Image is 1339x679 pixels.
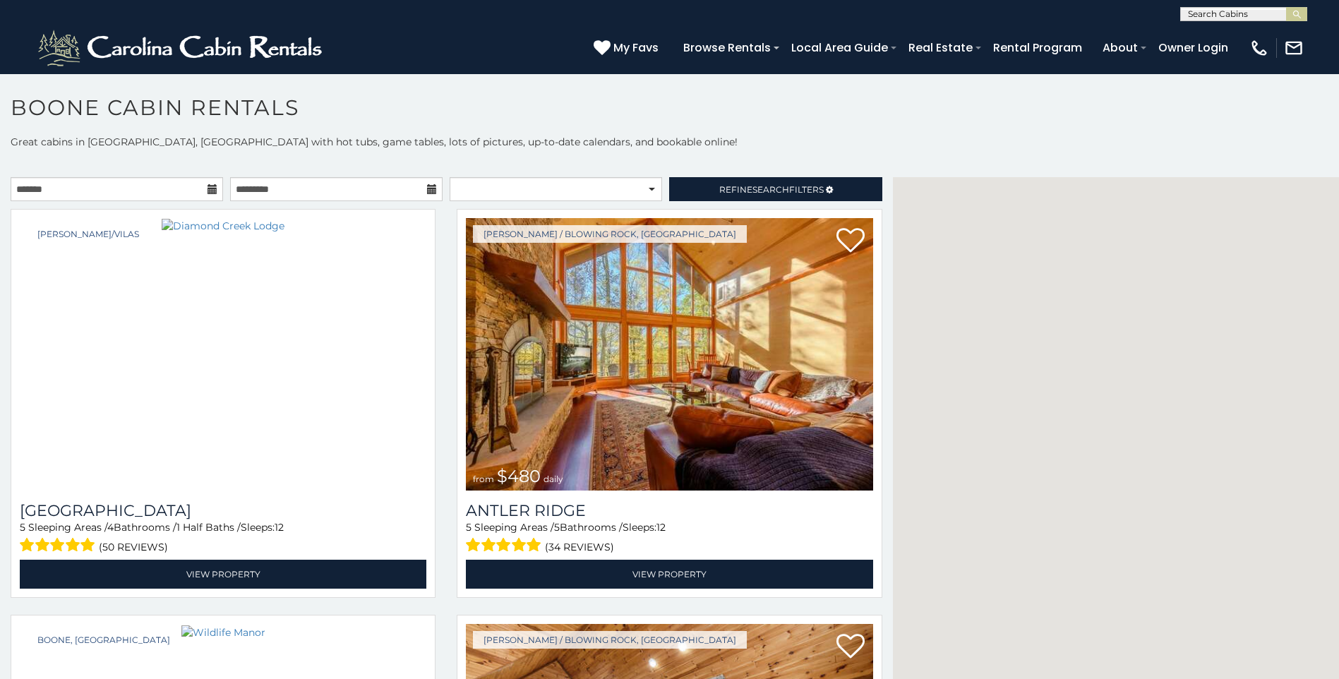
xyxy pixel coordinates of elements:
[20,520,426,556] div: Sleeping Areas / Bathrooms / Sleeps:
[545,538,614,556] span: (34 reviews)
[544,474,563,484] span: daily
[20,521,25,534] span: 5
[1095,35,1145,60] a: About
[836,632,865,662] a: Add to favorites
[275,521,284,534] span: 12
[35,27,328,69] img: White-1-2.png
[466,218,872,491] a: Antler Ridge from $480 daily
[20,560,426,589] a: View Property
[390,632,418,662] a: Add to favorites
[836,227,865,256] a: Add to favorites
[466,501,872,520] a: Antler Ridge
[20,501,426,520] a: [GEOGRAPHIC_DATA]
[669,177,882,201] a: RefineSearchFilters
[107,521,114,534] span: 4
[473,474,494,484] span: from
[466,560,872,589] a: View Property
[162,219,284,233] img: Diamond Creek Lodge
[181,625,265,639] img: Wildlife Manor
[613,39,659,56] span: My Favs
[986,35,1089,60] a: Rental Program
[20,501,426,520] h3: Diamond Creek Lodge
[594,39,662,57] a: My Favs
[752,184,789,195] span: Search
[466,218,872,491] img: Antler Ridge
[51,466,93,486] span: $349
[27,474,48,484] span: from
[176,521,241,534] span: 1 Half Baths /
[497,466,541,486] span: $480
[96,474,116,484] span: daily
[99,538,168,556] span: (50 reviews)
[473,225,747,243] a: [PERSON_NAME] / Blowing Rock, [GEOGRAPHIC_DATA]
[466,520,872,556] div: Sleeping Areas / Bathrooms / Sleeps:
[20,218,426,491] a: Diamond Creek Lodge from $349 daily
[390,227,418,256] a: Add to favorites
[554,521,560,534] span: 5
[719,184,824,195] span: Refine Filters
[784,35,895,60] a: Local Area Guide
[1151,35,1235,60] a: Owner Login
[27,631,181,649] a: Boone, [GEOGRAPHIC_DATA]
[473,631,747,649] a: [PERSON_NAME] / Blowing Rock, [GEOGRAPHIC_DATA]
[466,521,472,534] span: 5
[1284,38,1304,58] img: mail-regular-white.png
[901,35,980,60] a: Real Estate
[656,521,666,534] span: 12
[1249,38,1269,58] img: phone-regular-white.png
[27,225,150,243] a: [PERSON_NAME]/Vilas
[676,35,778,60] a: Browse Rentals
